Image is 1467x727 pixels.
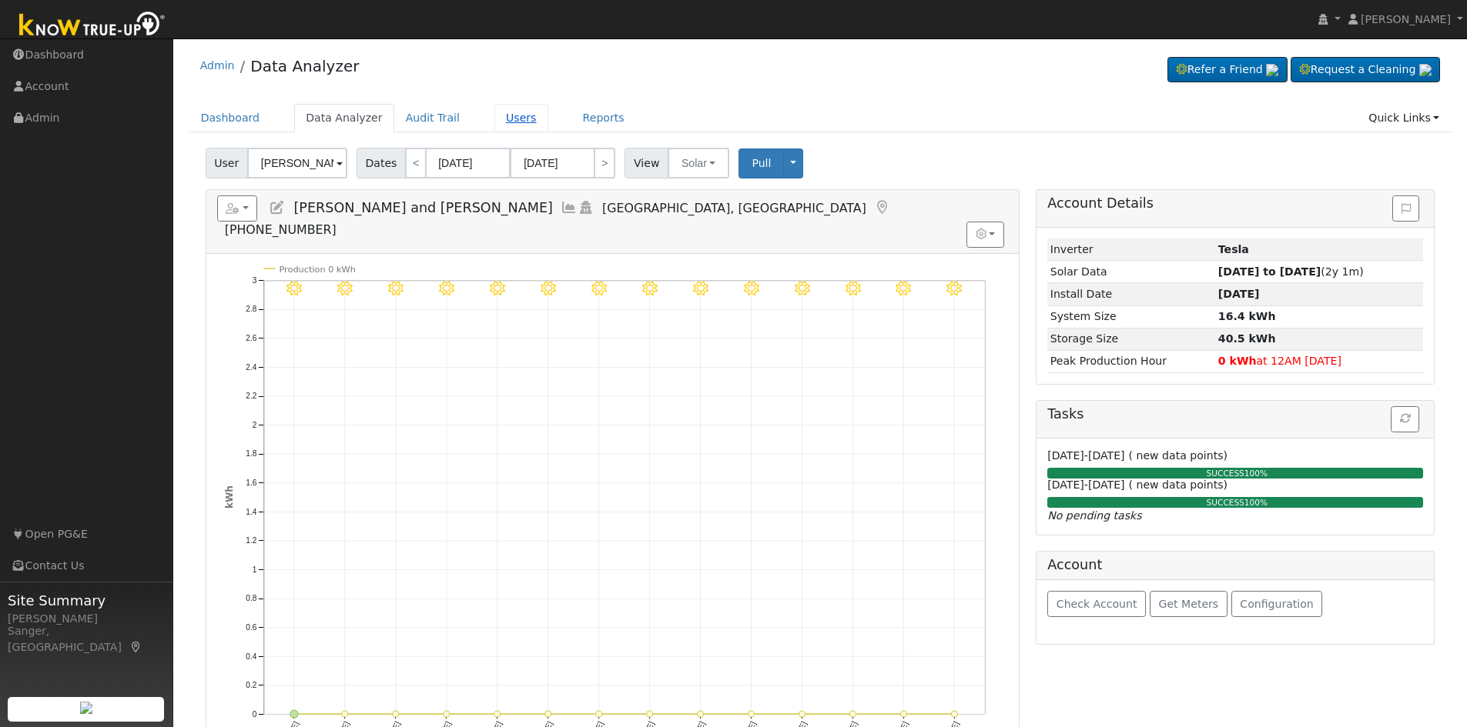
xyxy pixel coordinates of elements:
[8,611,165,627] div: [PERSON_NAME]
[189,104,272,132] a: Dashboard
[200,59,235,72] a: Admin
[1047,591,1146,617] button: Check Account
[405,148,427,178] a: <
[246,449,256,458] text: 1.8
[12,8,173,43] img: Know True-Up
[250,57,359,75] a: Data Analyzer
[1240,598,1313,610] span: Configuration
[1129,479,1228,491] span: ( new data points)
[129,641,143,653] a: Map
[697,711,703,717] circle: onclick=""
[744,281,759,296] i: 8/06 - Clear
[279,264,355,275] text: Production 0 kWh
[1218,310,1276,322] strong: 16.4 kWh
[1047,328,1215,350] td: Storage Size
[799,711,805,717] circle: onclick=""
[246,305,256,313] text: 2.8
[206,148,248,178] span: User
[752,157,771,169] span: Pull
[1218,355,1257,367] strong: 0 kWh
[252,710,256,719] text: 0
[1047,406,1423,422] h5: Tasks
[286,281,302,296] i: 7/28 - Clear
[246,681,256,689] text: 0.2
[1231,591,1323,617] button: Configuration
[1218,332,1276,345] strong: 40.5 kWh
[625,148,668,178] span: View
[8,623,165,655] div: Sanger, [GEOGRAPHIC_DATA]
[794,281,809,296] i: 8/07 - Clear
[1047,283,1215,305] td: Install Date
[1047,305,1215,328] td: System Size
[246,334,256,342] text: 2.6
[1218,265,1321,278] strong: [DATE] to [DATE]
[394,104,471,132] a: Audit Trail
[293,200,553,215] span: [PERSON_NAME] and [PERSON_NAME]
[1218,288,1260,300] span: [DATE]
[951,711,957,717] circle: onclick=""
[1392,195,1419,222] button: Issue History
[269,200,286,215] a: Edit User (21208)
[246,536,256,545] text: 1.2
[252,276,256,285] text: 3
[80,702,92,714] img: retrieve
[342,711,348,717] circle: onclick=""
[646,711,652,717] circle: onclick=""
[246,623,256,632] text: 0.6
[578,200,595,215] a: Login As (last 10/04/2025 8:14:03 PM)
[393,711,399,717] circle: onclick=""
[642,281,658,296] i: 8/04 - Clear
[1218,243,1249,255] strong: ID: 1562, authorized: 10/05/25
[874,200,891,215] a: Map
[849,711,856,717] circle: onclick=""
[591,281,607,296] i: 8/03 - Clear
[444,711,450,717] circle: onclick=""
[8,590,165,611] span: Site Summary
[246,479,256,487] text: 1.6
[246,594,256,602] text: 0.8
[1129,449,1228,462] span: ( new data points)
[246,363,256,372] text: 2.4
[561,200,578,215] a: Multi-Series Graph
[1047,479,1124,491] span: [DATE]-[DATE]
[1047,238,1215,261] td: Inverter
[1244,498,1268,507] span: 100%
[1419,64,1432,76] img: retrieve
[1357,104,1451,132] a: Quick Links
[1043,468,1430,480] div: SUCCESS
[1047,350,1215,372] td: Peak Production Hour
[1150,591,1228,617] button: Get Meters
[739,148,784,178] button: Pull
[1291,57,1440,83] a: Request a Cleaning
[900,711,906,717] circle: onclick=""
[252,565,256,574] text: 1
[946,281,962,296] i: 8/10 - Clear
[595,711,601,717] circle: onclick=""
[1244,469,1268,478] span: 100%
[337,281,353,296] i: 7/29 - Clear
[1047,261,1215,283] td: Solar Data
[494,711,501,717] circle: onclick=""
[1047,449,1124,462] span: [DATE]-[DATE]
[225,222,337,237] span: [PHONE_NUMBER]
[594,148,615,178] a: >
[388,281,404,296] i: 7/30 - Clear
[571,104,636,132] a: Reports
[1391,406,1419,432] button: Refresh
[439,281,454,296] i: 7/31 - Clear
[544,711,551,717] circle: onclick=""
[247,148,347,178] input: Select a User
[1047,509,1141,522] i: No pending tasks
[1159,598,1219,610] span: Get Meters
[490,281,505,296] i: 8/01 - Clear
[1047,557,1102,572] h5: Account
[290,710,298,718] circle: onclick=""
[541,281,556,296] i: 8/02 - Clear
[1047,195,1423,212] h5: Account Details
[693,281,708,296] i: 8/05 - Clear
[845,281,860,296] i: 8/08 - Clear
[224,485,235,509] text: kWh
[1215,350,1423,372] td: at 12AM [DATE]
[494,104,548,132] a: Users
[602,201,866,215] span: [GEOGRAPHIC_DATA], [GEOGRAPHIC_DATA]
